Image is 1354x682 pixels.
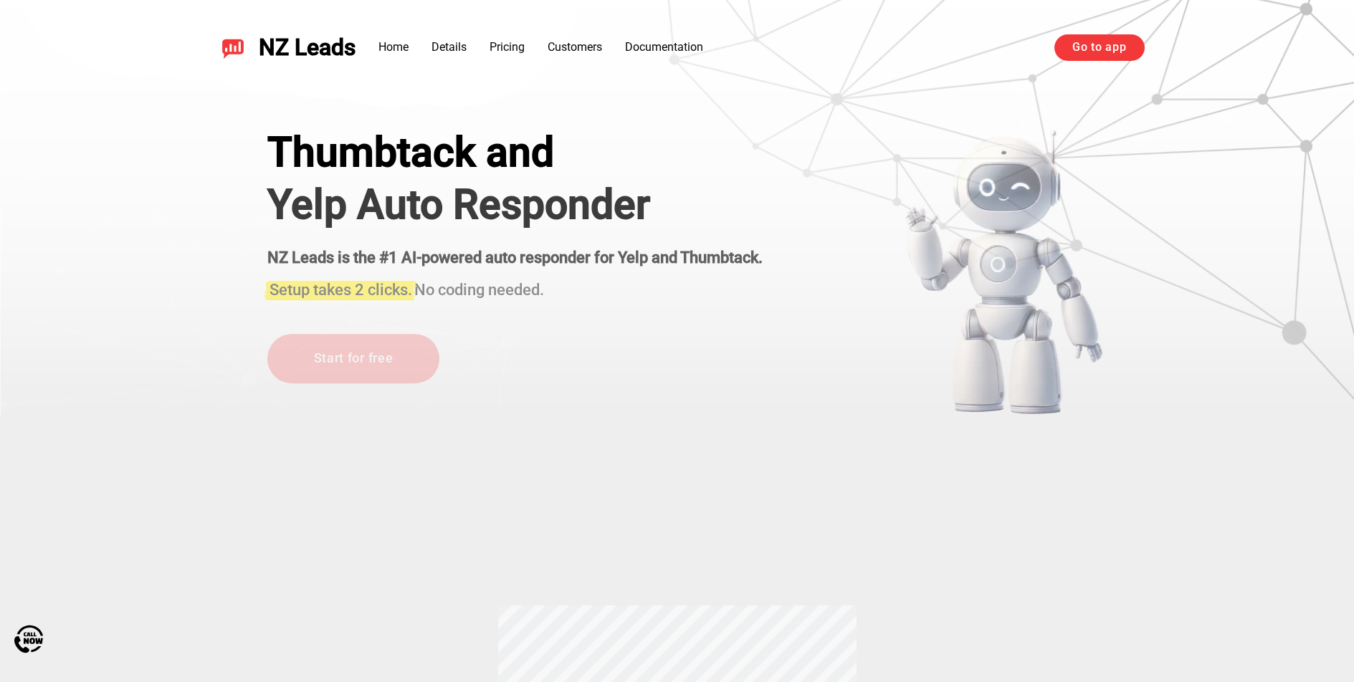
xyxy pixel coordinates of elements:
span: NZ Leads [259,34,356,61]
h1: Yelp Auto Responder [267,181,763,229]
a: Details [432,40,467,54]
img: Call Now [14,625,43,653]
a: Pricing [490,40,525,54]
div: Thumbtack and [267,129,763,176]
img: NZ Leads logo [221,36,244,59]
a: Customers [548,40,602,54]
strong: NZ Leads is the #1 AI-powered auto responder for Yelp and Thumbtack. [267,249,763,266]
a: Start for free [267,334,439,383]
a: Documentation [625,40,703,54]
h2: No coding needed. [267,272,763,301]
a: Go to app [1054,34,1144,60]
img: yelp bot [904,129,1104,416]
a: Home [378,40,409,54]
span: Setup takes 2 clicks. [270,281,412,299]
